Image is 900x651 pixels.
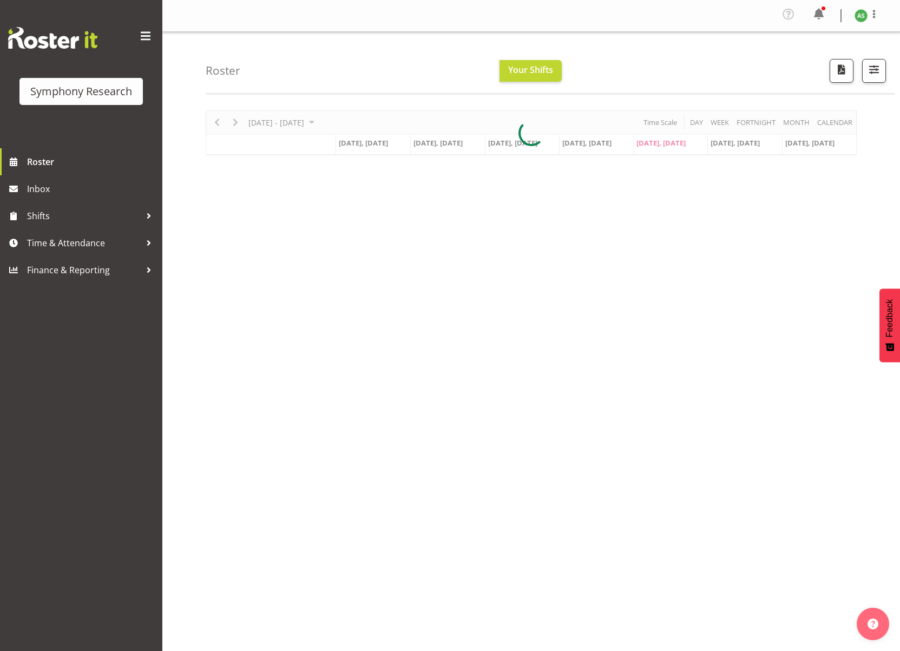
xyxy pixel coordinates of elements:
[27,154,157,170] span: Roster
[862,59,886,83] button: Filter Shifts
[500,60,562,82] button: Your Shifts
[868,619,878,629] img: help-xxl-2.png
[27,181,157,197] span: Inbox
[27,208,141,224] span: Shifts
[27,262,141,278] span: Finance & Reporting
[879,288,900,362] button: Feedback - Show survey
[855,9,868,22] img: ange-steiger11422.jpg
[206,64,240,77] h4: Roster
[508,64,553,76] span: Your Shifts
[27,235,141,251] span: Time & Attendance
[885,299,895,337] span: Feedback
[8,27,97,49] img: Rosterit website logo
[30,83,132,100] div: Symphony Research
[830,59,853,83] button: Download a PDF of the roster according to the set date range.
